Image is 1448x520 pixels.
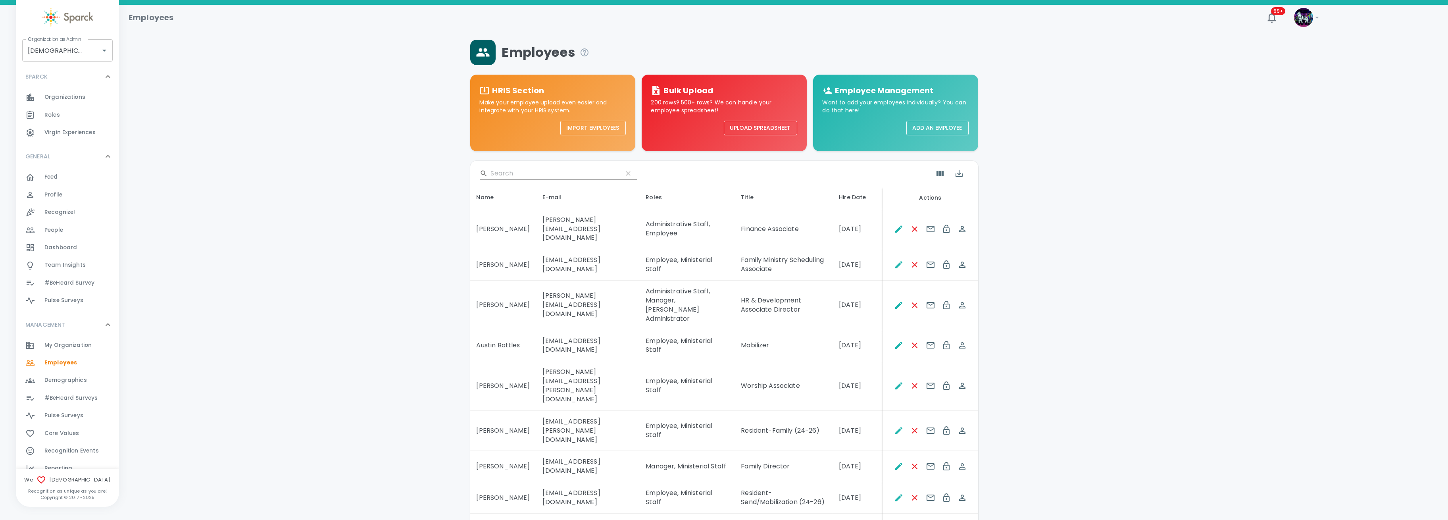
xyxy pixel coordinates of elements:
[1271,7,1285,15] span: 99+
[44,191,62,199] span: Profile
[741,193,826,202] div: Title
[907,337,923,353] button: Remove Employee
[923,337,938,353] button: Send E-mails
[906,121,969,135] button: Add an Employee
[891,257,907,273] button: Edit
[44,429,79,437] span: Core Values
[954,297,970,313] button: Spoof This Employee
[954,490,970,506] button: Spoof This Employee
[16,442,119,460] div: Recognition Events
[839,193,876,202] div: Hire Date
[954,458,970,474] button: Spoof This Employee
[536,281,639,330] td: [PERSON_NAME][EMAIL_ADDRESS][DOMAIN_NAME]
[44,412,83,420] span: Pulse Surveys
[536,361,639,411] td: [PERSON_NAME][EMAIL_ADDRESS][PERSON_NAME][DOMAIN_NAME]
[907,221,923,237] button: Remove Employee
[44,93,85,101] span: Organizations
[536,451,639,482] td: [EMAIL_ADDRESS][DOMAIN_NAME]
[833,361,883,411] td: [DATE]
[44,447,99,455] span: Recognition Events
[44,297,83,304] span: Pulse Surveys
[735,209,833,250] td: Finance Associate
[931,164,950,183] button: Show Columns
[16,425,119,442] div: Core Values
[16,221,119,239] div: People
[735,249,833,281] td: Family Ministry Scheduling Associate
[833,209,883,250] td: [DATE]
[16,204,119,221] div: Recognize!
[16,65,119,89] div: SPARCK
[735,330,833,362] td: Mobilizer
[560,121,626,135] button: Import Employees
[938,257,954,273] button: Change Password
[954,337,970,353] button: Spoof This Employee
[907,378,923,394] button: Remove Employee
[16,488,119,494] p: Recognition as unique as you are!
[470,249,537,281] td: [PERSON_NAME]
[16,337,119,354] a: My Organization
[16,407,119,424] a: Pulse Surveys
[639,411,735,451] td: Employee, Ministerial Staff
[907,257,923,273] button: Remove Employee
[470,482,537,514] td: [PERSON_NAME]
[16,168,119,186] a: Feed
[16,389,119,407] div: #BeHeard Surveys
[938,221,954,237] button: Change Password
[954,378,970,394] button: Spoof This Employee
[938,297,954,313] button: Change Password
[16,124,119,141] a: Virgin Experiences
[480,169,488,177] svg: Search
[16,168,119,312] div: GENERAL
[16,460,119,477] div: Reporting
[44,394,98,402] span: #BeHeard Surveys
[938,423,954,439] button: Change Password
[536,249,639,281] td: [EMAIL_ADDRESS][DOMAIN_NAME]
[735,451,833,482] td: Family Director
[16,274,119,292] div: #BeHeard Survey
[735,411,833,451] td: Resident-Family (24-26)
[639,249,735,281] td: Employee, Ministerial Staff
[44,226,63,234] span: People
[536,330,639,362] td: [EMAIL_ADDRESS][DOMAIN_NAME]
[639,361,735,411] td: Employee, Ministerial Staff
[664,84,713,97] h6: Bulk Upload
[16,239,119,256] a: Dashboard
[44,111,60,119] span: Roles
[44,173,58,181] span: Feed
[833,281,883,330] td: [DATE]
[16,256,119,274] a: Team Insights
[639,330,735,362] td: Employee, Ministerial Staff
[907,458,923,474] button: Remove Employee
[923,490,938,506] button: Send E-mails
[542,193,633,202] div: E-mail
[891,458,907,474] button: Edit
[938,490,954,506] button: Change Password
[923,257,938,273] button: Send E-mails
[16,89,119,106] div: Organizations
[16,292,119,309] div: Pulse Surveys
[1294,8,1313,27] img: Picture of Sparck
[651,98,797,114] p: 200 rows? 500+ rows? We can handle your employee spreadsheet!
[938,337,954,353] button: Change Password
[470,209,537,250] td: [PERSON_NAME]
[833,249,883,281] td: [DATE]
[25,73,48,81] p: SPARCK
[28,36,81,42] label: Organization as Admin
[16,186,119,204] a: Profile
[735,281,833,330] td: HR & Development Associate Director
[923,297,938,313] button: Send E-mails
[536,482,639,514] td: [EMAIL_ADDRESS][DOMAIN_NAME]
[954,423,970,439] button: Spoof This Employee
[639,209,735,250] td: Administrative Staff, Employee
[44,208,75,216] span: Recognize!
[907,423,923,439] button: Remove Employee
[492,84,544,97] h6: HRIS Section
[470,411,537,451] td: [PERSON_NAME]
[907,490,923,506] button: Remove Employee
[954,221,970,237] button: Spoof This Employee
[16,106,119,124] div: Roles
[907,297,923,313] button: Remove Employee
[891,221,907,237] button: Edit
